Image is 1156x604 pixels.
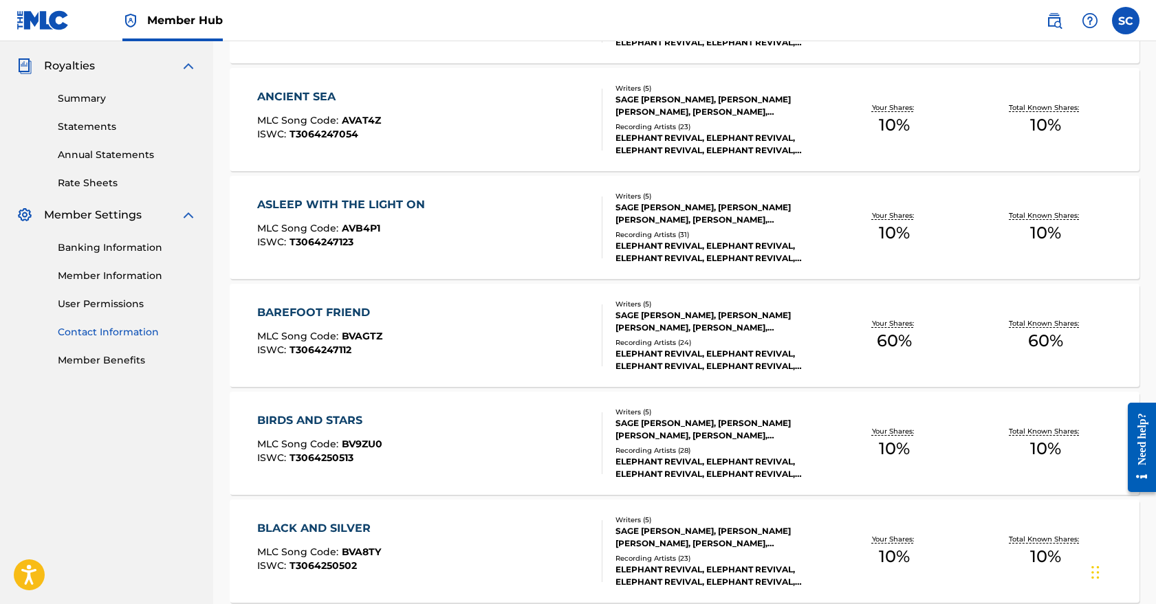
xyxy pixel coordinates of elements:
[615,83,818,93] div: Writers ( 5 )
[257,128,290,140] span: ISWC :
[1009,534,1082,544] p: Total Known Shares:
[879,544,910,569] span: 10 %
[230,392,1139,495] a: BIRDS AND STARSMLC Song Code:BV9ZU0ISWC:T3064250513Writers (5)SAGE [PERSON_NAME], [PERSON_NAME] [...
[615,525,818,550] div: SAGE [PERSON_NAME], [PERSON_NAME] [PERSON_NAME], [PERSON_NAME], [PERSON_NAME] [PERSON_NAME], [PER...
[257,222,342,234] span: MLC Song Code :
[1112,7,1139,34] div: User Menu
[342,330,382,342] span: BVAGTZ
[257,89,381,105] div: ANCIENT SEA
[879,436,910,461] span: 10 %
[615,191,818,201] div: Writers ( 5 )
[257,236,290,248] span: ISWC :
[615,201,818,226] div: SAGE [PERSON_NAME], [PERSON_NAME] [PERSON_NAME], [PERSON_NAME], [PERSON_NAME] [PERSON_NAME], [PER...
[615,407,818,417] div: Writers ( 5 )
[58,297,197,311] a: User Permissions
[1028,328,1063,353] span: 60 %
[342,222,380,234] span: AVB4P1
[1009,426,1082,436] p: Total Known Shares:
[257,559,290,572] span: ISWC :
[257,438,342,450] span: MLC Song Code :
[17,58,33,74] img: Royalties
[615,456,818,480] div: ELEPHANT REVIVAL, ELEPHANT REVIVAL, ELEPHANT REVIVAL, ELEPHANT REVIVAL, ELEPHANT REVIVAL
[257,520,381,537] div: BLACK AND SILVER
[877,328,912,353] span: 60 %
[615,230,818,240] div: Recording Artists ( 31 )
[879,221,910,245] span: 10 %
[257,344,290,356] span: ISWC :
[342,114,381,126] span: AVAT4Z
[257,412,382,429] div: BIRDS AND STARS
[1046,12,1062,29] img: search
[290,128,358,140] span: T3064247054
[257,197,432,213] div: ASLEEP WITH THE LIGHT ON
[615,515,818,525] div: Writers ( 5 )
[1030,113,1061,137] span: 10 %
[122,12,139,29] img: Top Rightsholder
[58,91,197,106] a: Summary
[1087,538,1156,604] iframe: Chat Widget
[879,113,910,137] span: 10 %
[257,546,342,558] span: MLC Song Code :
[58,148,197,162] a: Annual Statements
[872,210,917,221] p: Your Shares:
[17,10,69,30] img: MLC Logo
[615,417,818,442] div: SAGE [PERSON_NAME], [PERSON_NAME] [PERSON_NAME], [PERSON_NAME], [PERSON_NAME] [PERSON_NAME], [PER...
[257,330,342,342] span: MLC Song Code :
[58,176,197,190] a: Rate Sheets
[257,304,382,321] div: BAREFOOT FRIEND
[1030,221,1061,245] span: 10 %
[290,344,351,356] span: T3064247112
[872,426,917,436] p: Your Shares:
[58,353,197,368] a: Member Benefits
[1030,436,1061,461] span: 10 %
[290,451,353,464] span: T3064250513
[342,438,382,450] span: BV9ZU0
[180,207,197,223] img: expand
[342,546,381,558] span: BVA8TY
[1117,389,1156,506] iframe: Resource Center
[1009,318,1082,328] p: Total Known Shares:
[615,93,818,118] div: SAGE [PERSON_NAME], [PERSON_NAME] [PERSON_NAME], [PERSON_NAME], [PERSON_NAME] [PERSON_NAME], [PER...
[872,534,917,544] p: Your Shares:
[615,309,818,334] div: SAGE [PERSON_NAME], [PERSON_NAME] [PERSON_NAME], [PERSON_NAME], [PERSON_NAME] [PERSON_NAME], [PER...
[58,269,197,283] a: Member Information
[290,559,357,572] span: T3064250502
[180,58,197,74] img: expand
[872,318,917,328] p: Your Shares:
[615,348,818,372] div: ELEPHANT REVIVAL, ELEPHANT REVIVAL, ELEPHANT REVIVAL, ELEPHANT REVIVAL, ELEPHANT REVIVAL
[58,325,197,339] a: Contact Information
[230,284,1139,387] a: BAREFOOT FRIENDMLC Song Code:BVAGTZISWC:T3064247112Writers (5)SAGE [PERSON_NAME], [PERSON_NAME] [...
[58,120,197,134] a: Statements
[290,236,353,248] span: T3064247123
[1009,102,1082,113] p: Total Known Shares:
[615,299,818,309] div: Writers ( 5 )
[615,240,818,265] div: ELEPHANT REVIVAL, ELEPHANT REVIVAL, ELEPHANT REVIVAL, ELEPHANT REVIVAL, ELEPHANT REVIVAL
[615,445,818,456] div: Recording Artists ( 28 )
[44,207,142,223] span: Member Settings
[257,114,342,126] span: MLC Song Code :
[44,58,95,74] span: Royalties
[1082,12,1098,29] img: help
[615,563,818,588] div: ELEPHANT REVIVAL, ELEPHANT REVIVAL, ELEPHANT REVIVAL, ELEPHANT REVIVAL, ELEPHANT REVIVAL
[257,451,290,464] span: ISWC :
[1076,7,1104,34] div: Help
[615,553,818,563] div: Recording Artists ( 23 )
[58,241,197,255] a: Banking Information
[615,337,818,348] div: Recording Artists ( 24 )
[17,207,33,223] img: Member Settings
[1040,7,1068,34] a: Public Search
[872,102,917,113] p: Your Shares:
[230,68,1139,171] a: ANCIENT SEAMLC Song Code:AVAT4ZISWC:T3064247054Writers (5)SAGE [PERSON_NAME], [PERSON_NAME] [PERS...
[1030,544,1061,569] span: 10 %
[1009,210,1082,221] p: Total Known Shares:
[615,122,818,132] div: Recording Artists ( 23 )
[230,176,1139,279] a: ASLEEP WITH THE LIGHT ONMLC Song Code:AVB4P1ISWC:T3064247123Writers (5)SAGE [PERSON_NAME], [PERSO...
[615,132,818,157] div: ELEPHANT REVIVAL, ELEPHANT REVIVAL, ELEPHANT REVIVAL, ELEPHANT REVIVAL, ELEPHANT REVIVAL
[147,12,223,28] span: Member Hub
[230,500,1139,603] a: BLACK AND SILVERMLC Song Code:BVA8TYISWC:T3064250502Writers (5)SAGE [PERSON_NAME], [PERSON_NAME] ...
[1091,552,1100,593] div: Drag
